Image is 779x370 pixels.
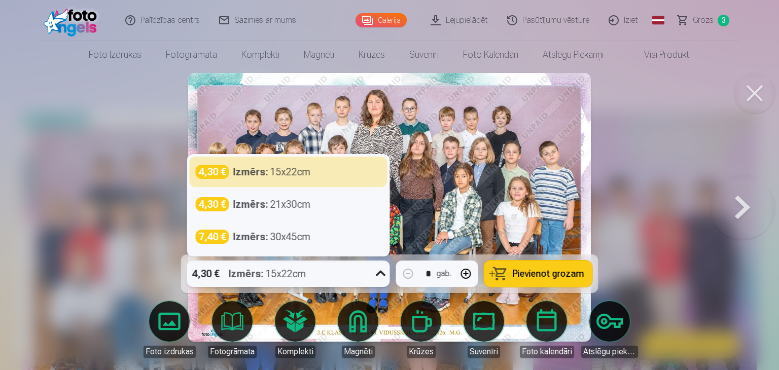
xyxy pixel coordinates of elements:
[330,301,386,358] a: Magnēti
[196,230,229,244] div: 7,40 €
[484,261,592,287] button: Pievienot grozam
[437,268,452,280] div: gab.
[196,197,229,211] div: 4,30 €
[233,165,268,179] strong: Izmērs :
[718,15,729,26] span: 3
[468,346,500,358] div: Suvenīri
[233,230,311,244] div: 30x45cm
[229,261,306,287] div: 15x22cm
[233,197,311,211] div: 21x30cm
[233,230,268,244] strong: Izmērs :
[77,41,154,69] a: Foto izdrukas
[530,41,616,69] a: Atslēgu piekariņi
[393,301,449,358] a: Krūzes
[44,4,102,36] img: /fa1
[267,301,324,358] a: Komplekti
[233,197,268,211] strong: Izmērs :
[154,41,229,69] a: Fotogrāmata
[346,41,397,69] a: Krūzes
[581,346,638,358] div: Atslēgu piekariņi
[693,14,714,26] span: Grozs
[342,346,375,358] div: Magnēti
[275,346,315,358] div: Komplekti
[187,261,225,287] div: 4,30 €
[455,301,512,358] a: Suvenīri
[208,346,257,358] div: Fotogrāmata
[518,301,575,358] a: Foto kalendāri
[233,165,311,179] div: 15x22cm
[513,269,584,278] span: Pievienot grozam
[451,41,530,69] a: Foto kalendāri
[229,267,264,281] strong: Izmērs :
[204,301,261,358] a: Fotogrāmata
[397,41,451,69] a: Suvenīri
[141,301,198,358] a: Foto izdrukas
[292,41,346,69] a: Magnēti
[581,301,638,358] a: Atslēgu piekariņi
[616,41,703,69] a: Visi produkti
[144,346,196,358] div: Foto izdrukas
[229,41,292,69] a: Komplekti
[356,13,407,27] a: Galerija
[520,346,574,358] div: Foto kalendāri
[196,165,229,179] div: 4,30 €
[407,346,436,358] div: Krūzes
